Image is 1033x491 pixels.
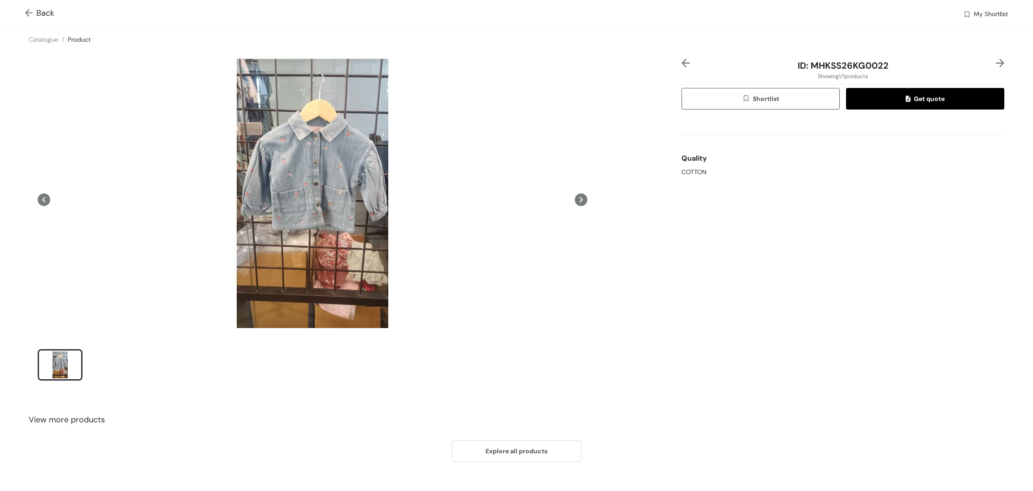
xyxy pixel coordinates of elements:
[29,414,105,426] span: View more products
[974,9,1008,20] span: My Shortlist
[681,149,1004,167] div: Quality
[963,10,971,20] img: wishlist
[681,167,1004,177] div: COTTON
[25,7,54,19] span: Back
[29,35,58,44] a: Catalogue
[742,94,753,104] img: wishlist
[452,440,581,462] button: Explore all products
[681,88,840,110] button: wishlistShortlist
[906,94,944,104] span: Get quote
[846,88,1004,110] button: quoteGet quote
[62,35,64,44] span: /
[486,446,547,456] span: Explore all products
[681,59,690,67] img: left
[25,9,36,18] img: Go back
[906,96,913,104] img: quote
[996,59,1004,67] img: right
[68,35,91,44] a: Product
[798,60,889,71] span: ID: MHKSS26KG0022
[38,349,82,381] li: slide item 1
[742,94,779,104] span: Shortlist
[818,72,868,80] span: Showing 1 / 1 products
